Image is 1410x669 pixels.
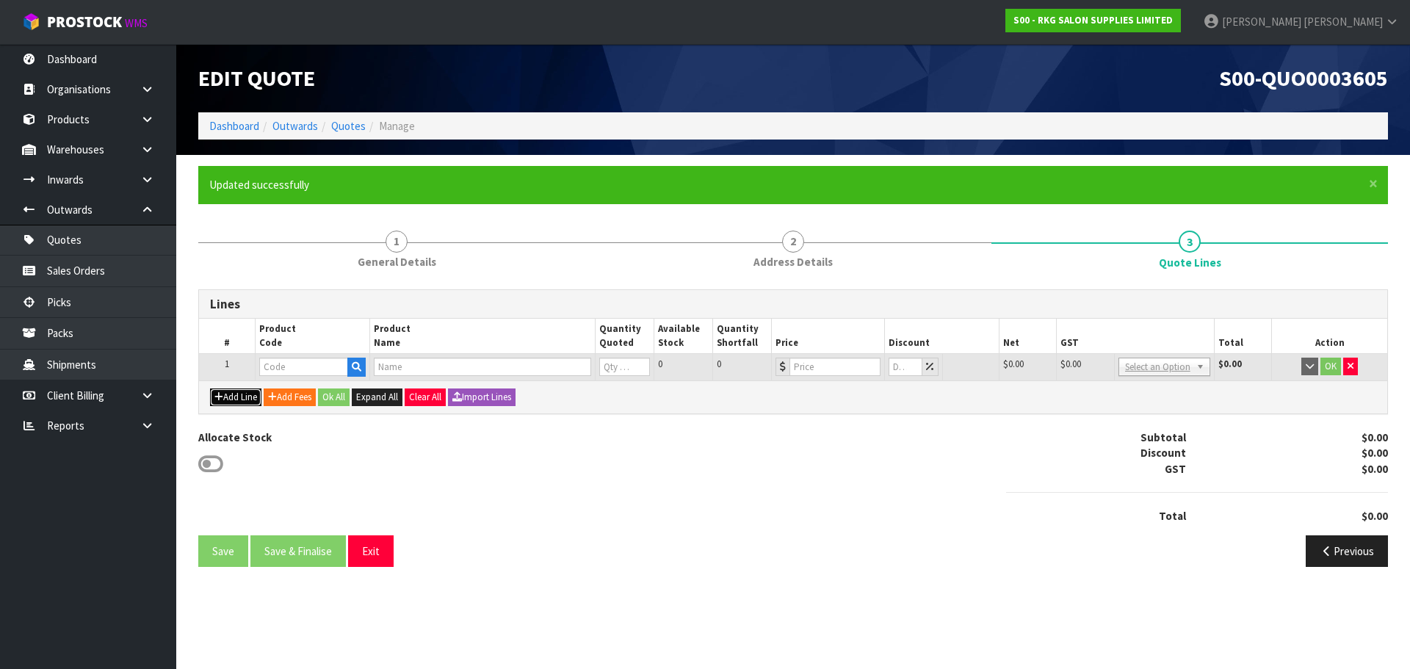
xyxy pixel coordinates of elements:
[22,12,40,31] img: cube-alt.png
[1125,358,1190,376] span: Select an Option
[358,254,436,270] span: General Details
[654,319,713,353] th: Available Stock
[753,254,833,270] span: Address Details
[331,119,366,133] a: Quotes
[1320,358,1341,375] button: OK
[209,119,259,133] a: Dashboard
[348,535,394,567] button: Exit
[599,358,650,376] input: Qty Quoted
[1165,462,1186,476] strong: GST
[225,358,229,370] span: 1
[386,231,408,253] span: 1
[199,319,256,353] th: #
[198,430,272,445] label: Allocate Stock
[369,319,595,353] th: Product Name
[789,358,881,376] input: Price
[47,12,122,32] span: ProStock
[889,358,922,376] input: Discount %
[1306,535,1388,567] button: Previous
[1005,9,1181,32] a: S00 - RKG SALON SUPPLIES LIMITED
[125,16,148,30] small: WMS
[1003,358,1024,370] span: $0.00
[1179,231,1201,253] span: 3
[448,388,516,406] button: Import Lines
[1272,319,1387,353] th: Action
[1140,430,1186,444] strong: Subtotal
[713,319,772,353] th: Quantity Shortfall
[1214,319,1272,353] th: Total
[198,278,1388,578] span: Quote Lines
[782,231,804,253] span: 2
[1057,319,1214,353] th: GST
[1362,430,1388,444] strong: $0.00
[374,358,591,376] input: Name
[1060,358,1081,370] span: $0.00
[264,388,316,406] button: Add Fees
[1362,446,1388,460] strong: $0.00
[318,388,350,406] button: Ok All
[1013,14,1173,26] strong: S00 - RKG SALON SUPPLIES LIMITED
[1159,509,1186,523] strong: Total
[209,178,309,192] span: Updated successfully
[379,119,415,133] span: Manage
[210,297,1376,311] h3: Lines
[717,358,721,370] span: 0
[256,319,369,353] th: Product Code
[1362,509,1388,523] strong: $0.00
[210,388,261,406] button: Add Line
[250,535,346,567] button: Save & Finalise
[198,64,315,92] span: Edit Quote
[1304,15,1383,29] span: [PERSON_NAME]
[1362,462,1388,476] strong: $0.00
[259,358,347,376] input: Code
[885,319,999,353] th: Discount
[272,119,318,133] a: Outwards
[1218,358,1242,370] strong: $0.00
[1222,15,1301,29] span: [PERSON_NAME]
[352,388,402,406] button: Expand All
[356,391,398,403] span: Expand All
[198,535,248,567] button: Save
[772,319,885,353] th: Price
[1219,64,1388,92] span: S00-QUO0003605
[658,358,662,370] span: 0
[595,319,654,353] th: Quantity Quoted
[999,319,1057,353] th: Net
[1140,446,1186,460] strong: Discount
[405,388,446,406] button: Clear All
[1369,173,1378,194] span: ×
[1159,255,1221,270] span: Quote Lines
